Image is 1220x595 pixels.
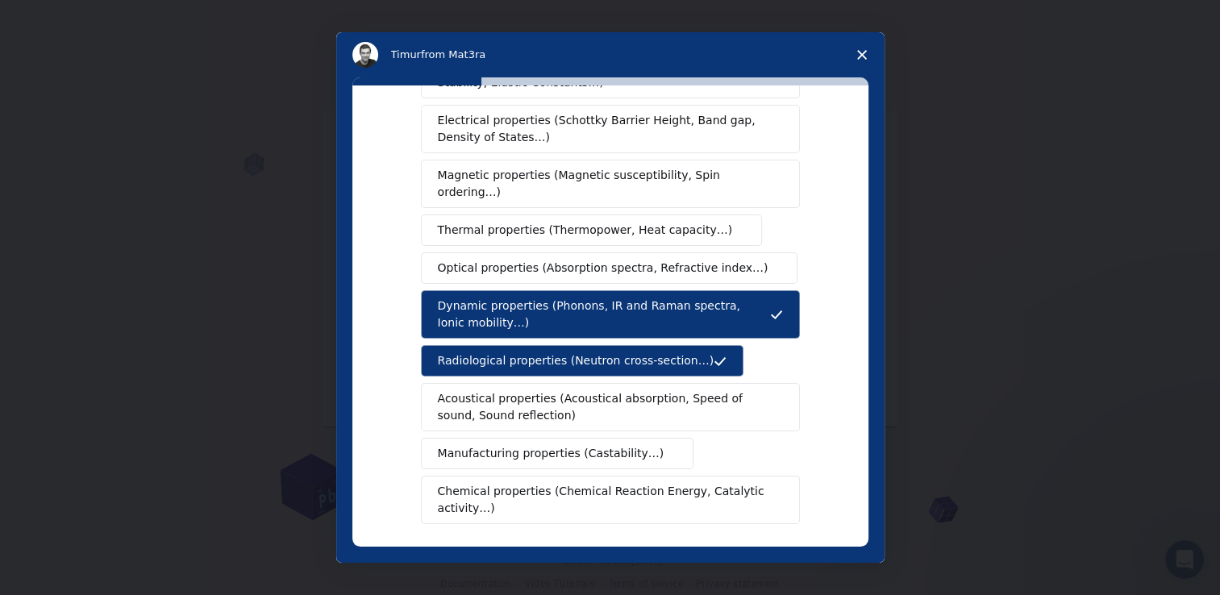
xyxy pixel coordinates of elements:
span: Manufacturing properties (Castability…) [438,445,664,462]
button: Magnetic properties (Magnetic susceptibility, Spin ordering…) [421,160,800,208]
span: Dynamic properties (Phonons, IR and Raman spectra, Ionic mobility…) [438,297,770,331]
button: Chemical properties (Chemical Reaction Energy, Catalytic activity…) [421,476,800,524]
span: Magnetic properties (Magnetic susceptibility, Spin ordering…) [438,167,771,201]
span: Chemical properties (Chemical Reaction Energy, Catalytic activity…) [438,483,772,517]
button: Acoustical properties (Acoustical absorption, Speed of sound, Sound reflection) [421,383,800,431]
span: Acoustical properties (Acoustical absorption, Speed of sound, Sound reflection) [438,390,773,424]
img: Profile image for Timur [352,42,378,68]
span: from Mat3ra [421,48,485,60]
span: Radiological properties (Neutron cross-section…) [438,352,714,369]
button: Radiological properties (Neutron cross-section…) [421,345,744,377]
span: Support [32,11,90,26]
span: Optical properties (Absorption spectra, Refractive index…) [438,260,768,277]
span: Electrical properties (Schottky Barrier Height, Band gap, Density of States…) [438,112,773,146]
span: Thermal properties (Thermopower, Heat capacity…) [438,222,733,239]
button: Manufacturing properties (Castability…) [421,438,694,469]
button: Optical properties (Absorption spectra, Refractive index…) [421,252,798,284]
span: Timur [391,48,421,60]
button: Dynamic properties (Phonons, IR and Raman spectra, Ionic mobility…) [421,290,800,339]
button: Electrical properties (Schottky Barrier Height, Band gap, Density of States…) [421,105,800,153]
span: Close survey [839,32,885,77]
button: Thermal properties (Thermopower, Heat capacity…) [421,214,763,246]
